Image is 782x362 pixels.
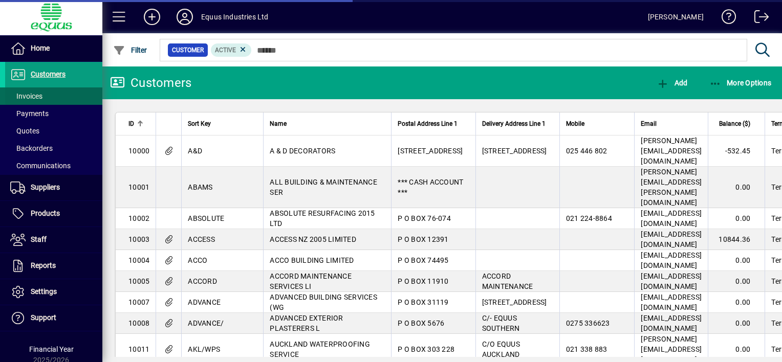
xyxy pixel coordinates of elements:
span: ACCORD [188,277,217,285]
span: Backorders [10,144,53,152]
span: ACCORD MAINTENANCE [482,272,533,290]
span: ABAMS [188,183,212,191]
span: ABSOLUTE RESURFACING 2015 LTD [270,209,375,228]
button: Filter [111,41,150,59]
td: -532.45 [708,135,765,167]
span: Quotes [10,127,39,135]
span: P O BOX 11910 [398,277,448,285]
a: Settings [5,279,102,305]
span: P O BOX 31119 [398,298,448,306]
td: 0.00 [708,292,765,313]
a: Payments [5,105,102,122]
span: 10005 [128,277,149,285]
div: Customers [110,75,191,91]
span: Sort Key [188,118,211,129]
mat-chip: Activation Status: Active [211,43,252,57]
span: Postal Address Line 1 [398,118,458,129]
span: [EMAIL_ADDRESS][DOMAIN_NAME] [641,314,702,332]
span: [PERSON_NAME][EMAIL_ADDRESS][DOMAIN_NAME] [641,137,702,165]
span: Add [657,79,687,87]
td: 0.00 [708,167,765,208]
span: 10004 [128,256,149,264]
div: Mobile [566,118,628,129]
span: Communications [10,162,71,170]
span: P O BOX 12391 [398,235,448,243]
span: Home [31,44,50,52]
span: ACCO [188,256,207,264]
span: ACCO BUILDING LIMITED [270,256,354,264]
span: ADVANCE [188,298,221,306]
span: 10008 [128,319,149,327]
span: Active [215,47,236,54]
span: [STREET_ADDRESS] [398,147,463,155]
div: Balance ($) [714,118,759,129]
a: Knowledge Base [714,2,736,35]
span: ACCORD MAINTENANCE SERVICES LI [270,272,352,290]
span: Reports [31,261,56,269]
span: Filter [113,46,147,54]
a: Suppliers [5,175,102,200]
button: Profile [168,8,201,26]
div: Email [641,118,702,129]
span: Suppliers [31,183,60,191]
a: Products [5,201,102,227]
span: [EMAIL_ADDRESS][DOMAIN_NAME] [641,230,702,248]
a: Staff [5,227,102,253]
span: Products [31,209,60,217]
div: Name [270,118,385,129]
span: P O BOX 76-074 [398,214,451,222]
a: Quotes [5,122,102,140]
span: [EMAIL_ADDRESS][DOMAIN_NAME] [641,293,702,311]
span: [EMAIL_ADDRESS][DOMAIN_NAME] [641,251,702,269]
span: 10011 [128,345,149,353]
a: Backorders [5,140,102,157]
span: ID [128,118,134,129]
td: 0.00 [708,313,765,334]
span: ALL BUILDING & MAINTENANCE SER [270,178,377,196]
button: Add [136,8,168,26]
span: [PERSON_NAME][EMAIL_ADDRESS][PERSON_NAME][DOMAIN_NAME] [641,168,702,207]
span: 10001 [128,183,149,191]
span: A&D [188,147,202,155]
span: P O BOX 74495 [398,256,448,264]
span: ADVANCED BUILDING SERVICES (WG [270,293,377,311]
span: P O BOX 303 228 [398,345,454,353]
span: ADVANCE/ [188,319,224,327]
span: Payments [10,109,49,118]
span: Mobile [566,118,584,129]
span: Financial Year [29,345,74,353]
span: Balance ($) [719,118,750,129]
span: AKL/WPS [188,345,220,353]
div: [PERSON_NAME] [648,9,704,25]
button: Add [654,74,690,92]
span: ACCESS NZ 2005 LIMITED [270,235,356,243]
span: Delivery Address Line 1 [482,118,546,129]
span: Staff [31,235,47,243]
span: Customers [31,70,66,78]
span: P O BOX 5676 [398,319,444,327]
span: [EMAIL_ADDRESS][DOMAIN_NAME] [641,209,702,228]
span: Invoices [10,92,42,100]
td: 10844.36 [708,229,765,250]
span: [STREET_ADDRESS] [482,147,547,155]
span: Customer [172,45,204,55]
span: 10003 [128,235,149,243]
div: Equus Industries Ltd [201,9,269,25]
td: 0.00 [708,271,765,292]
td: 0.00 [708,208,765,229]
span: ACCESS [188,235,215,243]
span: 021 224-8864 [566,214,612,222]
a: Reports [5,253,102,279]
span: More Options [709,79,772,87]
span: ADVANCED EXTERIOR PLASTERERS L [270,314,343,332]
a: Communications [5,157,102,174]
span: 0275 336623 [566,319,610,327]
span: 10007 [128,298,149,306]
span: C/O EQUUS AUCKLAND [482,340,520,358]
a: Invoices [5,87,102,105]
span: 021 338 883 [566,345,607,353]
button: More Options [707,74,774,92]
span: ABSOLUTE [188,214,224,222]
span: Support [31,313,56,322]
a: Support [5,305,102,331]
